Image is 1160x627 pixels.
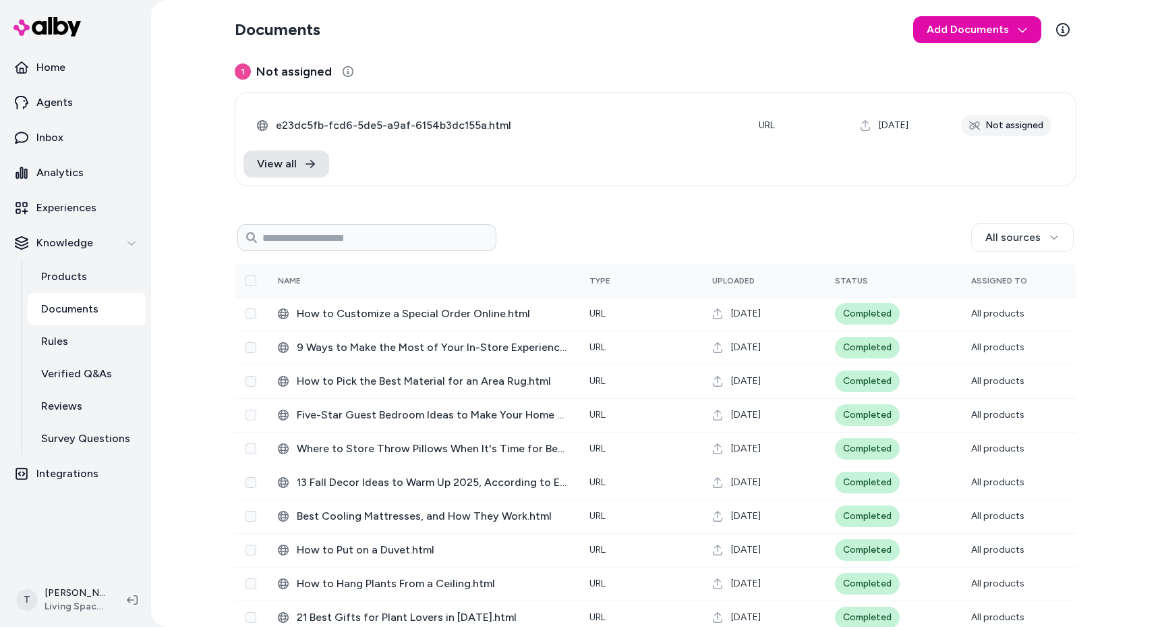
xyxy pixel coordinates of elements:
span: [DATE] [731,476,761,489]
h2: Documents [235,19,320,40]
span: [DATE] [731,611,761,624]
span: All products [971,342,1024,353]
div: Completed [835,472,900,493]
p: Knowledge [36,235,93,251]
span: URL [589,544,606,555]
span: URL [589,611,606,623]
p: [PERSON_NAME] [45,587,105,600]
div: Completed [835,573,900,595]
p: Home [36,59,65,76]
span: Uploaded [712,276,755,285]
span: [DATE] [731,307,761,321]
div: Where to Store Throw Pillows When It's Time for Bed.html [278,441,568,457]
p: Inbox [36,130,63,146]
a: Products [28,261,146,293]
button: Select row [245,443,256,454]
a: Reviews [28,390,146,422]
span: All products [971,308,1024,319]
div: Completed [835,438,900,460]
span: [DATE] [731,543,761,557]
span: All products [971,611,1024,623]
div: Name [278,275,379,286]
button: Select row [245,308,256,319]
button: Select all [245,275,256,286]
span: T [16,589,38,611]
span: All sources [985,229,1041,246]
span: [DATE] [731,341,761,354]
button: Select row [245,410,256,420]
div: Completed [835,539,900,561]
div: How to Customize a Special Order Online.html [278,306,568,322]
span: URL [589,342,606,353]
p: Analytics [36,165,84,181]
span: 21 Best Gifts for Plant Lovers in [DATE].html [297,609,568,626]
div: How to Pick the Best Material for an Area Rug.html [278,373,568,389]
a: Survey Questions [28,422,146,455]
span: Not assigned [256,62,332,81]
span: Assigned To [971,276,1027,285]
p: Experiences [36,200,96,216]
button: Select row [245,545,256,555]
div: Completed [835,337,900,358]
div: 21 Best Gifts for Plant Lovers in 2025.html [278,609,568,626]
span: Where to Store Throw Pillows When It's Time for Bed.html [297,441,568,457]
span: [DATE] [731,442,761,456]
span: [DATE] [731,408,761,422]
span: URL [589,409,606,420]
button: Select row [245,342,256,353]
button: T[PERSON_NAME]Living Spaces [8,578,116,622]
span: URL [589,443,606,454]
button: Add Documents [913,16,1041,43]
div: Not assigned [961,115,1051,136]
span: Best Cooling Mattresses, and How They Work.html [297,508,568,524]
div: How to Put on a Duvet.html [278,542,568,558]
span: 9 Ways to Make the Most of Your In-Store Experience.html [297,339,568,356]
div: 9 Ways to Make the Most of Your In-Store Experience.html [278,339,568,356]
span: URL [589,578,606,589]
span: 13 Fall Decor Ideas to Warm Up 2025, According to Experts.html [297,474,568,491]
div: How to Hang Plants From a Ceiling.html [278,576,568,592]
span: URL [589,510,606,522]
a: Agents [5,86,146,119]
span: All products [971,578,1024,589]
button: Select row [245,511,256,522]
p: Survey Questions [41,431,130,447]
button: Select row [245,477,256,488]
span: 1 [235,63,251,80]
span: All products [971,443,1024,454]
a: Analytics [5,157,146,189]
button: Select row [245,376,256,387]
span: How to Pick the Best Material for an Area Rug.html [297,373,568,389]
span: e23dc5fb-fcd6-5de5-a9af-6154b3dc155a.html [276,117,737,134]
div: Completed [835,371,900,392]
div: Five-Star Guest Bedroom Ideas to Make Your Home Feel Like a Hotel.html [278,407,568,423]
span: All products [971,476,1024,488]
p: Verified Q&As [41,366,112,382]
span: [DATE] [731,577,761,591]
a: Rules [28,325,146,358]
div: Completed [835,303,900,325]
span: Status [835,276,868,285]
p: Agents [36,94,73,111]
button: Select row [245,612,256,623]
span: All products [971,544,1024,555]
p: Documents [41,301,98,317]
button: Knowledge [5,227,146,259]
span: URL [589,476,606,488]
span: [DATE] [731,375,761,388]
span: How to Customize a Special Order Online.html [297,306,568,322]
div: Completed [835,506,900,527]
div: e23dc5fb-fcd6-5de5-a9af-6154b3dc155a.html [257,117,737,134]
button: All sources [971,223,1074,252]
span: All products [971,375,1024,387]
span: All products [971,510,1024,522]
div: Completed [835,404,900,426]
span: URL [589,308,606,319]
a: View all [243,151,329,178]
span: URL [759,119,775,131]
span: Five-Star Guest Bedroom Ideas to Make Your Home Feel Like a Hotel.html [297,407,568,423]
a: Experiences [5,192,146,224]
p: Integrations [36,466,98,482]
p: Products [41,269,87,285]
div: 13 Fall Decor Ideas to Warm Up 2025, According to Experts.html [278,474,568,491]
